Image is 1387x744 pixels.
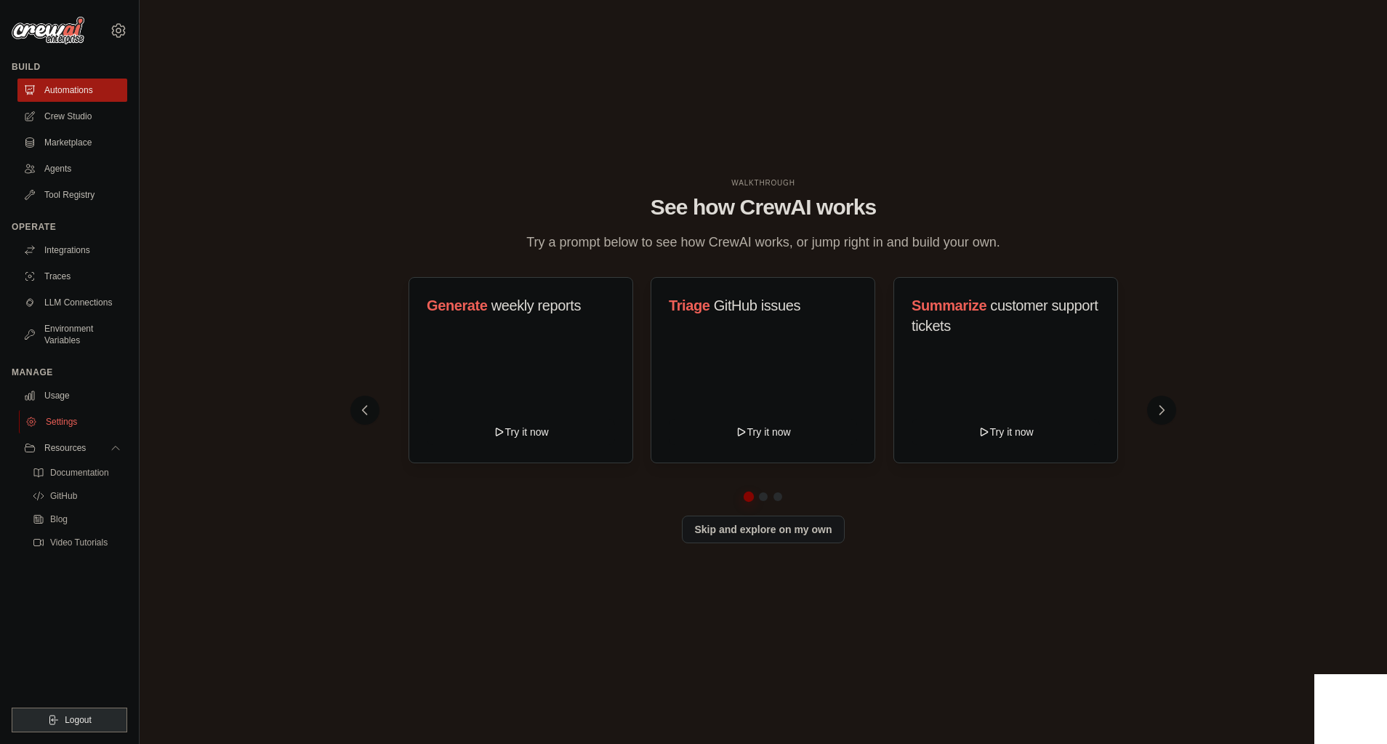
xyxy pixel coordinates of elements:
[26,509,127,529] a: Blog
[50,490,77,502] span: GitHub
[427,297,488,313] span: Generate
[19,410,129,433] a: Settings
[362,177,1165,188] div: WALKTHROUGH
[50,537,108,548] span: Video Tutorials
[50,467,109,479] span: Documentation
[912,419,1100,445] button: Try it now
[17,79,127,102] a: Automations
[362,194,1165,220] h1: See how CrewAI works
[65,714,92,726] span: Logout
[682,516,844,543] button: Skip and explore on my own
[491,297,581,313] span: weekly reports
[427,419,615,445] button: Try it now
[17,105,127,128] a: Crew Studio
[12,17,84,44] img: Logo
[50,513,68,525] span: Blog
[714,297,800,313] span: GitHub issues
[912,297,1098,334] span: customer support tickets
[17,317,127,352] a: Environment Variables
[26,486,127,506] a: GitHub
[44,442,86,454] span: Resources
[17,265,127,288] a: Traces
[12,221,127,233] div: Operate
[17,131,127,154] a: Marketplace
[17,291,127,314] a: LLM Connections
[1314,674,1387,744] div: Widget de chat
[12,367,127,378] div: Manage
[26,463,127,483] a: Documentation
[17,157,127,180] a: Agents
[519,232,1008,253] p: Try a prompt below to see how CrewAI works, or jump right in and build your own.
[1314,674,1387,744] iframe: Chat Widget
[17,436,127,460] button: Resources
[17,384,127,407] a: Usage
[26,532,127,553] a: Video Tutorials
[12,61,127,73] div: Build
[17,239,127,262] a: Integrations
[669,297,710,313] span: Triage
[669,419,857,445] button: Try it now
[912,297,986,313] span: Summarize
[12,708,127,732] button: Logout
[17,183,127,207] a: Tool Registry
